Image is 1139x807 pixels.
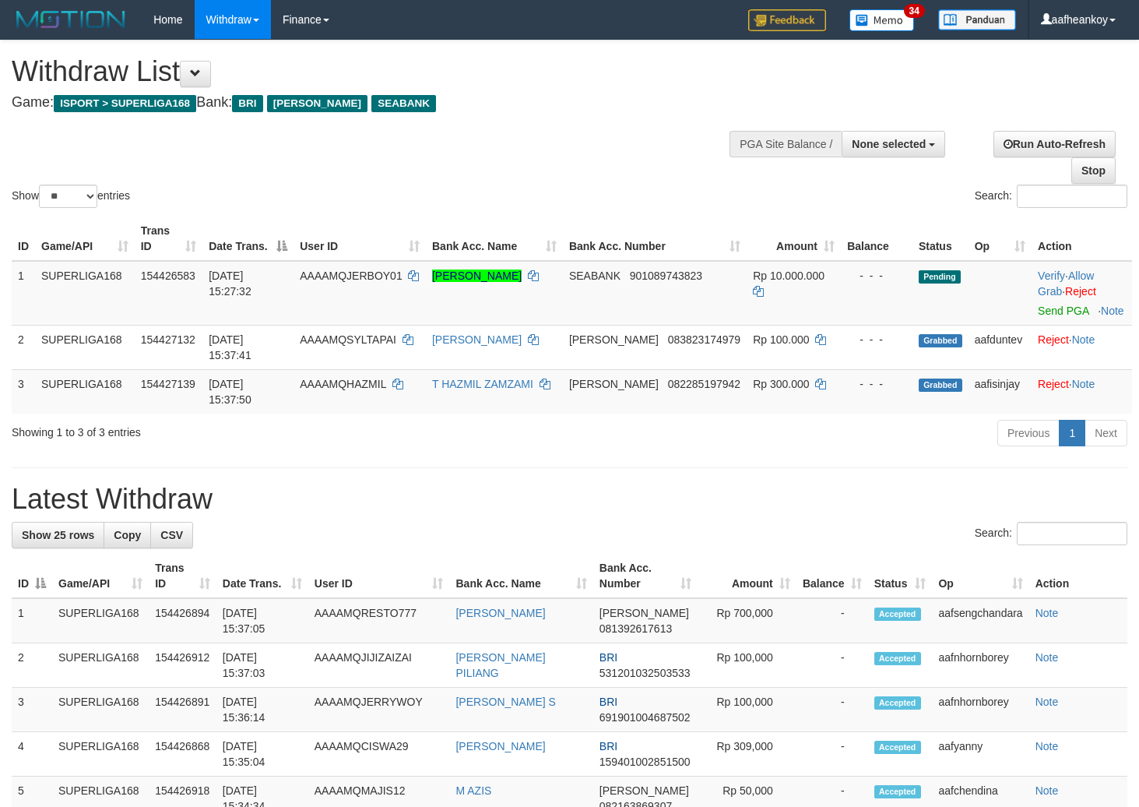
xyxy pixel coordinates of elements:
[874,696,921,710] span: Accepted
[149,598,216,643] td: 154426894
[141,333,195,346] span: 154427132
[796,643,868,688] td: -
[12,554,52,598] th: ID: activate to sort column descending
[748,9,826,31] img: Feedback.jpg
[1038,333,1069,346] a: Reject
[599,784,689,797] span: [PERSON_NAME]
[455,740,545,752] a: [PERSON_NAME]
[919,334,962,347] span: Grabbed
[455,784,491,797] a: M AZIS
[1032,369,1132,414] td: ·
[1085,420,1127,446] a: Next
[35,369,135,414] td: SUPERLIGA168
[232,95,262,112] span: BRI
[141,378,195,390] span: 154427139
[569,378,659,390] span: [PERSON_NAME]
[698,643,796,688] td: Rp 100,000
[300,378,386,390] span: AAAAMQHAZMIL
[1035,607,1059,619] a: Note
[796,598,868,643] td: -
[202,217,294,261] th: Date Trans.: activate to sort column descending
[1032,217,1132,261] th: Action
[12,418,463,440] div: Showing 1 to 3 of 3 entries
[1032,325,1132,369] td: ·
[209,270,251,298] span: [DATE] 15:27:32
[668,333,740,346] span: Copy 083823174979 to clipboard
[975,185,1127,208] label: Search:
[52,688,149,732] td: SUPERLIGA168
[599,740,617,752] span: BRI
[426,217,563,261] th: Bank Acc. Name: activate to sort column ascending
[12,598,52,643] td: 1
[149,554,216,598] th: Trans ID: activate to sort column ascending
[209,378,251,406] span: [DATE] 15:37:50
[569,333,659,346] span: [PERSON_NAME]
[849,9,915,31] img: Button%20Memo.svg
[932,554,1028,598] th: Op: activate to sort column ascending
[599,711,691,724] span: Copy 691901004687502 to clipboard
[54,95,196,112] span: ISPORT > SUPERLIGA168
[294,217,426,261] th: User ID: activate to sort column ascending
[22,529,94,541] span: Show 25 rows
[1017,185,1127,208] input: Search:
[874,652,921,665] span: Accepted
[216,688,308,732] td: [DATE] 15:36:14
[904,4,925,18] span: 34
[432,378,533,390] a: T HAZMIL ZAMZAMI
[1072,378,1095,390] a: Note
[599,667,691,679] span: Copy 531201032503533 to clipboard
[455,696,555,708] a: [PERSON_NAME] S
[216,732,308,777] td: [DATE] 15:35:04
[874,608,921,621] span: Accepted
[698,598,796,643] td: Rp 700,000
[308,732,450,777] td: AAAAMQCISWA29
[729,131,842,157] div: PGA Site Balance /
[1017,522,1127,545] input: Search:
[938,9,1016,30] img: panduan.png
[300,270,403,282] span: AAAAMQJERBOY01
[1035,740,1059,752] a: Note
[874,785,921,798] span: Accepted
[52,732,149,777] td: SUPERLIGA168
[698,554,796,598] th: Amount: activate to sort column ascending
[149,688,216,732] td: 154426891
[267,95,367,112] span: [PERSON_NAME]
[141,270,195,282] span: 154426583
[12,8,130,31] img: MOTION_logo.png
[149,732,216,777] td: 154426868
[912,217,969,261] th: Status
[455,607,545,619] a: [PERSON_NAME]
[209,333,251,361] span: [DATE] 15:37:41
[12,522,104,548] a: Show 25 rows
[12,95,744,111] h4: Game: Bank:
[563,217,747,261] th: Bank Acc. Number: activate to sort column ascending
[1072,333,1095,346] a: Note
[842,131,945,157] button: None selected
[432,270,522,282] a: [PERSON_NAME]
[160,529,183,541] span: CSV
[308,554,450,598] th: User ID: activate to sort column ascending
[847,268,906,284] div: - - -
[698,688,796,732] td: Rp 100,000
[1038,270,1065,282] a: Verify
[12,325,35,369] td: 2
[630,270,702,282] span: Copy 901089743823 to clipboard
[969,369,1032,414] td: aafisinjay
[1029,554,1127,598] th: Action
[599,622,672,635] span: Copy 081392617613 to clipboard
[12,261,35,326] td: 1
[216,643,308,688] td: [DATE] 15:37:03
[969,217,1032,261] th: Op: activate to sort column ascending
[12,484,1127,515] h1: Latest Withdraw
[1032,261,1132,326] td: · ·
[1038,270,1094,298] a: Allow Grab
[12,369,35,414] td: 3
[216,598,308,643] td: [DATE] 15:37:05
[599,756,691,768] span: Copy 159401002851500 to clipboard
[12,185,130,208] label: Show entries
[668,378,740,390] span: Copy 082285197942 to clipboard
[919,379,962,392] span: Grabbed
[1035,651,1059,664] a: Note
[1035,696,1059,708] a: Note
[135,217,202,261] th: Trans ID: activate to sort column ascending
